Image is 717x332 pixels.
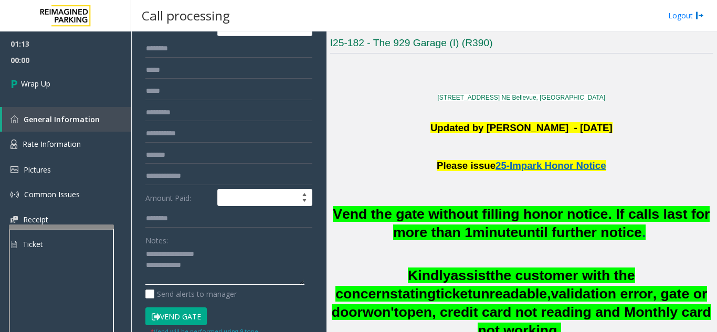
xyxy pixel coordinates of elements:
img: 'icon' [10,190,19,199]
img: 'icon' [10,115,18,123]
span: Increase value [297,189,312,198]
span: unreadable, [472,286,551,302]
h3: I25-182 - The 929 Garage (I) (R390) [330,36,713,53]
a: Logout [668,10,704,21]
span: Wrap Up [21,78,50,89]
label: Amount Paid: [143,189,215,207]
img: 'icon' [10,216,18,223]
button: Vend Gate [145,307,207,325]
span: won't [363,304,399,320]
b: Updated by [PERSON_NAME] - [DATE] [430,122,613,133]
span: Please issue [437,160,495,171]
span: ticket [436,286,472,302]
span: Common Issues [24,189,80,199]
span: 25-Impark Honor Notice [495,160,606,171]
img: 'icon' [10,140,17,149]
label: Send alerts to manager [145,288,237,299]
span: . [642,224,646,240]
img: logout [695,10,704,21]
span: stating [390,286,436,302]
span: Receipt [23,215,48,224]
span: Rate Information [23,139,81,149]
a: 25-Impark Honor Notice [495,155,606,172]
span: General Information [24,114,100,124]
span: Pictures [24,165,51,175]
img: 'icon' [10,166,18,173]
span: the customer with the concern [335,267,635,302]
a: [STREET_ADDRESS] NE Bellevue, [GEOGRAPHIC_DATA] [438,94,606,101]
span: Kindly [408,267,450,283]
span: assist [451,267,491,283]
span: Decrease value [297,198,312,206]
h3: Call processing [136,3,235,28]
span: validation error, gate or door [332,286,708,320]
span: until further notice [518,224,641,240]
span: Vend the gate without filling honor notice. If calls last for more than 1 [333,206,710,240]
a: General Information [2,107,131,132]
label: Notes: [145,231,168,246]
span: minute [472,224,518,240]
